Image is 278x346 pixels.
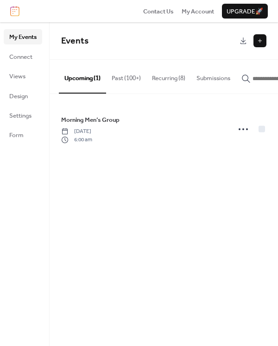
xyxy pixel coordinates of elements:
[4,29,42,44] a: My Events
[106,60,146,92] button: Past (100+)
[59,60,106,93] button: Upcoming (1)
[9,52,32,62] span: Connect
[9,92,28,101] span: Design
[146,60,191,92] button: Recurring (8)
[9,32,37,42] span: My Events
[9,111,32,120] span: Settings
[10,6,19,16] img: logo
[191,60,236,92] button: Submissions
[61,32,88,50] span: Events
[61,127,92,136] span: [DATE]
[227,7,263,16] span: Upgrade 🚀
[4,127,42,142] a: Form
[61,115,120,125] span: Morning Men’s Group
[4,69,42,83] a: Views
[143,6,174,16] a: Contact Us
[61,115,120,125] a: Morning Men’s Group
[4,108,42,123] a: Settings
[4,49,42,64] a: Connect
[222,4,268,19] button: Upgrade🚀
[4,88,42,103] a: Design
[182,6,214,16] a: My Account
[9,131,24,140] span: Form
[61,136,92,144] span: 6:00 am
[9,72,25,81] span: Views
[182,7,214,16] span: My Account
[143,7,174,16] span: Contact Us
